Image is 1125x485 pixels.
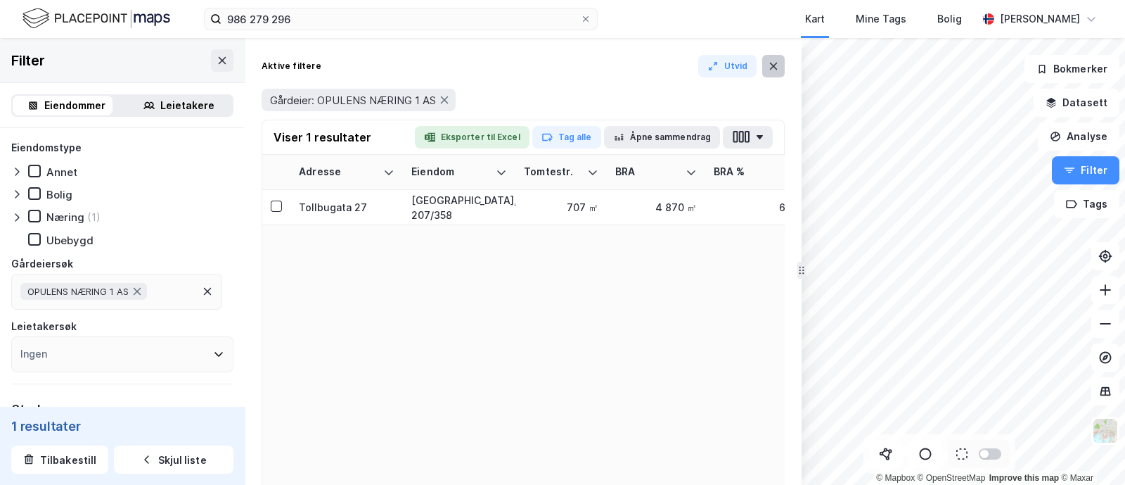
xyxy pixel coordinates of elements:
[11,139,82,156] div: Eiendomstype
[937,11,962,27] div: Bolig
[87,210,101,224] div: (1)
[221,8,580,30] input: Søk på adresse, matrikkel, gårdeiere, leietakere eller personer
[524,200,598,215] div: 707 ㎡
[805,11,825,27] div: Kart
[44,97,105,114] div: Eiendommer
[714,200,809,215] div: 688 %
[160,97,214,114] div: Leietakere
[46,234,94,247] div: Ubebygd
[1038,122,1119,151] button: Analyse
[856,11,906,27] div: Mine Tags
[615,200,697,215] div: 4 870 ㎡
[918,473,986,483] a: OpenStreetMap
[532,126,601,149] button: Tag alle
[270,94,436,107] span: Gårdeier: OPULENS NÆRING 1 AS
[46,165,77,179] div: Annet
[1024,55,1119,83] button: Bokmerker
[299,165,378,179] div: Adresse
[22,6,170,31] img: logo.f888ab2527a4732fd821a326f86c7f29.svg
[299,200,394,215] div: Tollbugata 27
[11,49,45,72] div: Filter
[11,318,77,335] div: Leietakersøk
[1000,11,1080,27] div: [PERSON_NAME]
[274,129,371,146] div: Viser 1 resultater
[1055,417,1125,485] iframe: Chat Widget
[989,473,1059,483] a: Improve this map
[11,446,108,474] button: Tilbakestill
[114,446,233,474] button: Skjul liste
[46,188,72,201] div: Bolig
[20,346,47,363] div: Ingen
[262,61,321,72] div: Aktive filtere
[46,210,84,224] div: Næring
[714,165,792,179] div: BRA %
[615,165,680,179] div: BRA
[415,126,529,149] button: Eksporter til Excel
[604,126,721,149] button: Åpne sammendrag
[11,401,41,418] div: Sted
[1052,156,1119,184] button: Filter
[698,55,757,77] button: Utvid
[411,193,507,222] div: [GEOGRAPHIC_DATA], 207/358
[411,165,490,179] div: Eiendom
[1034,89,1119,117] button: Datasett
[524,165,581,179] div: Tomtestr.
[876,473,915,483] a: Mapbox
[11,417,233,434] div: 1 resultater
[11,256,73,272] div: Gårdeiersøk
[1054,190,1119,218] button: Tags
[27,286,129,297] span: OPULENS NÆRING 1 AS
